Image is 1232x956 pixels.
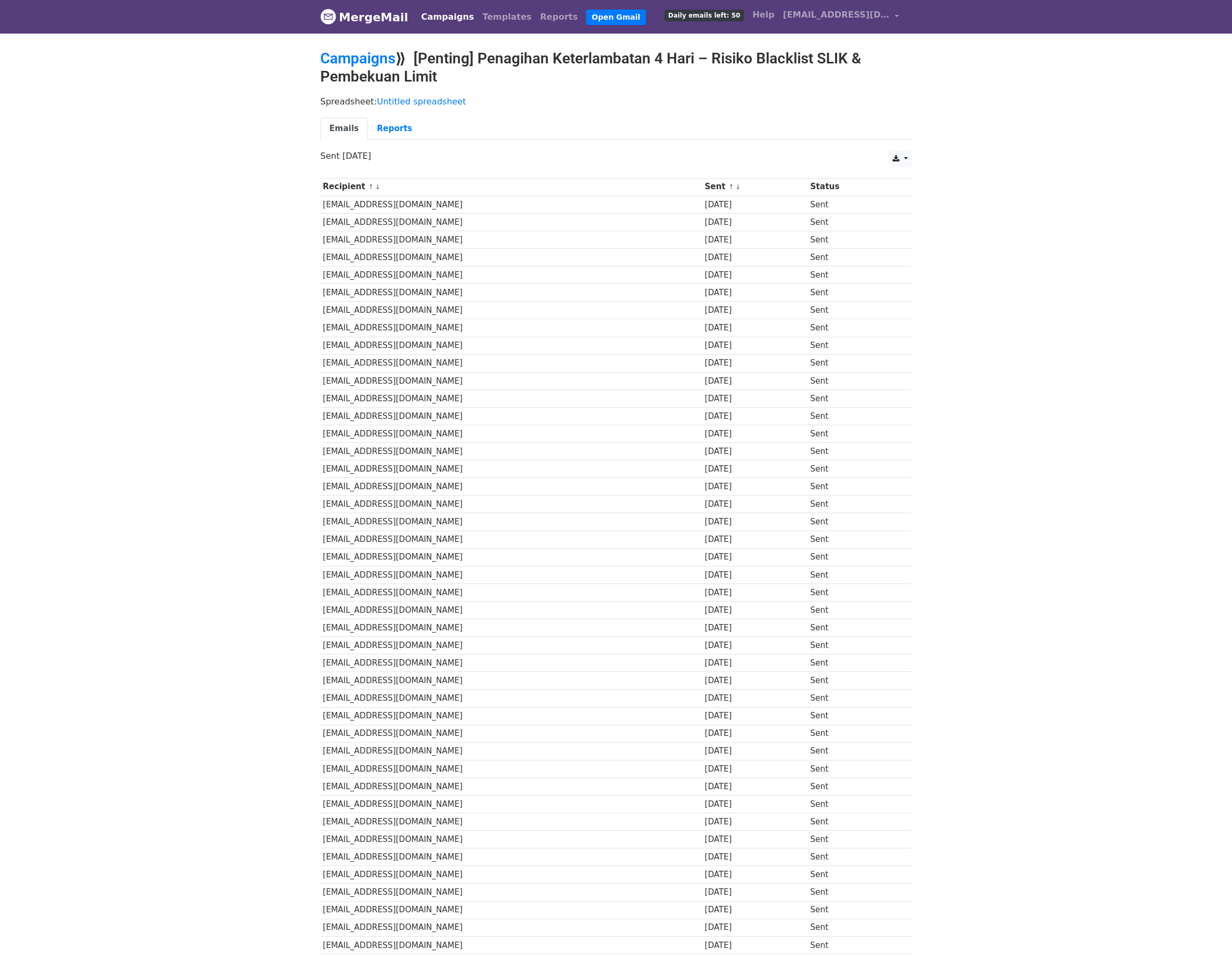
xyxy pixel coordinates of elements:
div: [DATE] [705,921,805,934]
div: [DATE] [705,851,805,863]
td: [EMAIL_ADDRESS][DOMAIN_NAME] [320,531,702,548]
td: [EMAIL_ADDRESS][DOMAIN_NAME] [320,407,702,425]
span: Daily emails left: 50 [664,10,744,21]
div: [DATE] [705,463,805,475]
a: Untitled spreadsheet [377,96,466,107]
td: Sent [808,707,898,725]
h2: ⟫ [Penting] Penagihan Keterlambatan 4 Hari – Risiko Blacklist SLIK & Pembekuan Limit [320,50,912,85]
td: Sent [808,936,898,954]
div: [DATE] [705,551,805,563]
td: [EMAIL_ADDRESS][DOMAIN_NAME] [320,196,702,213]
div: [DATE] [705,587,805,599]
div: [DATE] [705,516,805,528]
td: Sent [808,725,898,742]
div: [DATE] [705,939,805,952]
td: Sent [808,866,898,884]
a: ↓ [375,183,380,191]
div: [DATE] [705,216,805,229]
div: [DATE] [705,886,805,898]
td: [EMAIL_ADDRESS][DOMAIN_NAME] [320,777,702,795]
td: Sent [808,478,898,496]
td: Sent [808,690,898,707]
div: [DATE] [705,763,805,775]
div: [DATE] [705,375,805,387]
td: [EMAIL_ADDRESS][DOMAIN_NAME] [320,584,702,601]
td: Sent [808,513,898,531]
td: [EMAIL_ADDRESS][DOMAIN_NAME] [320,919,702,936]
a: ↓ [735,183,741,191]
td: [EMAIL_ADDRESS][DOMAIN_NAME] [320,337,702,354]
td: [EMAIL_ADDRESS][DOMAIN_NAME] [320,354,702,372]
td: [EMAIL_ADDRESS][DOMAIN_NAME] [320,372,702,390]
td: [EMAIL_ADDRESS][DOMAIN_NAME] [320,601,702,619]
td: [EMAIL_ADDRESS][DOMAIN_NAME] [320,460,702,478]
td: Sent [808,777,898,795]
td: [EMAIL_ADDRESS][DOMAIN_NAME] [320,848,702,866]
td: [EMAIL_ADDRESS][DOMAIN_NAME] [320,284,702,302]
div: [DATE] [705,622,805,634]
td: Sent [808,566,898,584]
td: [EMAIL_ADDRESS][DOMAIN_NAME] [320,231,702,248]
a: Help [748,4,779,26]
div: [DATE] [705,287,805,299]
div: [DATE] [705,428,805,440]
a: MergeMail [320,6,408,28]
td: Sent [808,848,898,866]
td: [EMAIL_ADDRESS][DOMAIN_NAME] [320,213,702,231]
td: Sent [808,831,898,848]
td: [EMAIL_ADDRESS][DOMAIN_NAME] [320,760,702,777]
td: Sent [808,548,898,566]
td: [EMAIL_ADDRESS][DOMAIN_NAME] [320,725,702,742]
p: Sent [DATE] [320,150,912,161]
div: [DATE] [705,639,805,652]
td: [EMAIL_ADDRESS][DOMAIN_NAME] [320,831,702,848]
td: Sent [808,266,898,284]
div: [DATE] [705,322,805,334]
td: Sent [808,372,898,390]
div: [DATE] [705,445,805,458]
a: Reports [368,118,421,140]
td: [EMAIL_ADDRESS][DOMAIN_NAME] [320,654,702,672]
td: [EMAIL_ADDRESS][DOMAIN_NAME] [320,637,702,654]
td: Sent [808,443,898,460]
div: [DATE] [705,234,805,246]
td: Sent [808,284,898,302]
div: [DATE] [705,498,805,511]
td: [EMAIL_ADDRESS][DOMAIN_NAME] [320,513,702,531]
td: [EMAIL_ADDRESS][DOMAIN_NAME] [320,566,702,584]
td: [EMAIL_ADDRESS][DOMAIN_NAME] [320,707,702,725]
div: [DATE] [705,481,805,493]
div: [DATE] [705,798,805,811]
td: Sent [808,213,898,231]
td: Sent [808,742,898,760]
div: [DATE] [705,569,805,581]
div: [DATE] [705,816,805,828]
th: Status [808,178,898,196]
td: [EMAIL_ADDRESS][DOMAIN_NAME] [320,266,702,284]
td: Sent [808,813,898,831]
div: [DATE] [705,252,805,264]
td: [EMAIL_ADDRESS][DOMAIN_NAME] [320,901,702,919]
td: Sent [808,884,898,901]
div: [DATE] [705,833,805,846]
a: Campaigns [417,6,478,28]
a: ↑ [728,183,734,191]
td: Sent [808,619,898,637]
td: [EMAIL_ADDRESS][DOMAIN_NAME] [320,443,702,460]
td: Sent [808,531,898,548]
div: [DATE] [705,304,805,317]
a: Campaigns [320,50,395,67]
a: Templates [478,6,536,28]
td: Sent [808,425,898,443]
div: [DATE] [705,357,805,369]
a: ↑ [368,183,374,191]
td: [EMAIL_ADDRESS][DOMAIN_NAME] [320,813,702,831]
a: Reports [536,6,582,28]
td: Sent [808,390,898,407]
div: [DATE] [705,657,805,669]
th: Recipient [320,178,702,196]
td: [EMAIL_ADDRESS][DOMAIN_NAME] [320,548,702,566]
td: [EMAIL_ADDRESS][DOMAIN_NAME] [320,672,702,690]
td: Sent [808,496,898,513]
td: Sent [808,337,898,354]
